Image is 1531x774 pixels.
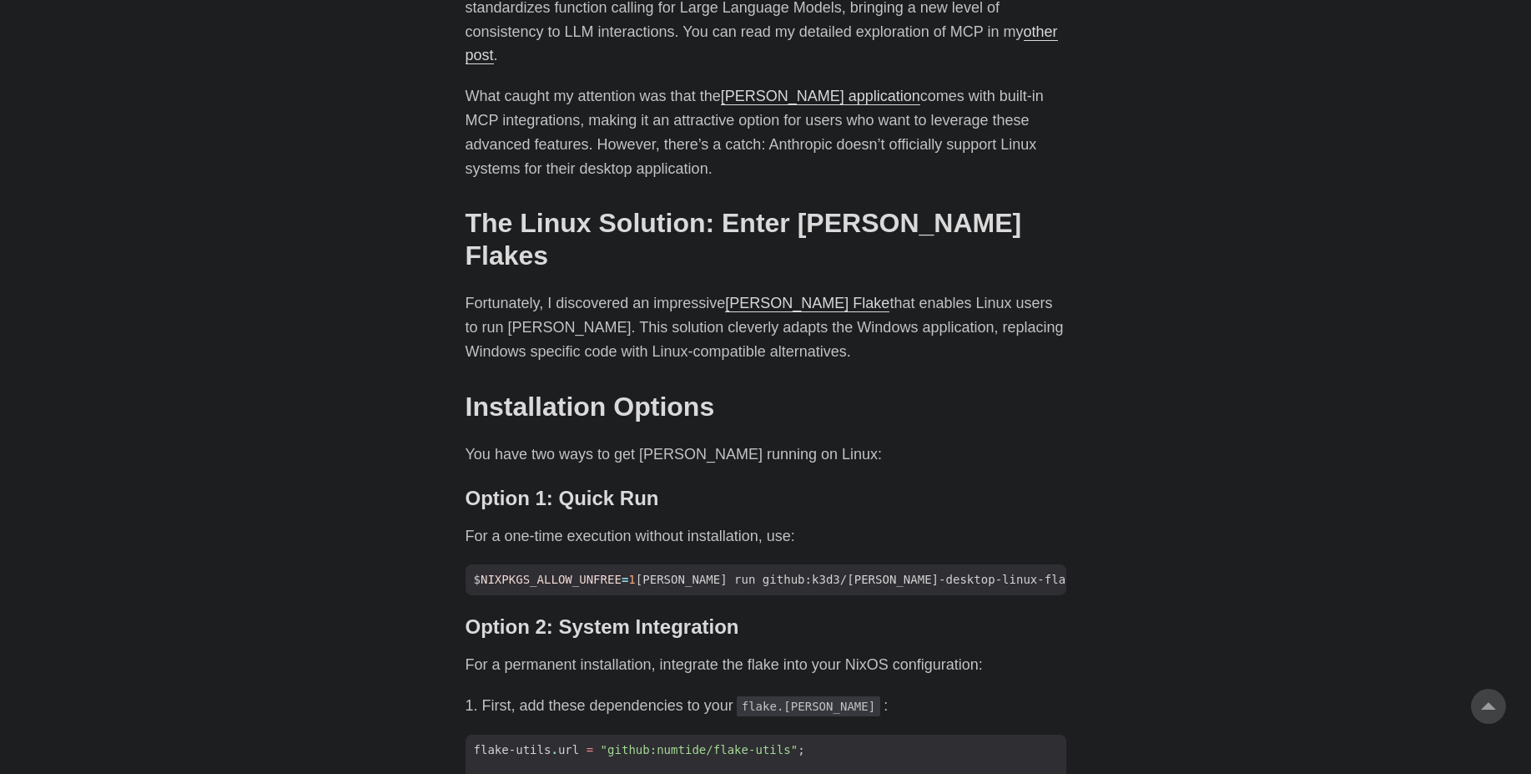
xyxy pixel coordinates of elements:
span: url [558,743,579,756]
a: [PERSON_NAME] Flake [725,295,889,311]
a: go to top [1471,689,1506,724]
a: other post [466,23,1058,64]
code: flake.[PERSON_NAME] [737,696,881,716]
p: Fortunately, I discovered an impressive that enables Linux users to run [PERSON_NAME]. This solut... [466,291,1066,363]
span: . [551,743,557,756]
h3: Option 2: System Integration [466,615,1066,640]
a: [PERSON_NAME] application [721,88,920,104]
p: For a one-time execution without installation, use: [466,524,1066,549]
p: What caught my attention was that the comes with built-in MCP integrations, making it an attracti... [466,84,1066,180]
span: flake-utils [474,743,551,756]
p: For a permanent installation, integrate the flake into your NixOS configuration: [466,653,1066,677]
span: = [587,743,593,756]
h2: Installation Options [466,391,1066,422]
span: = [622,573,628,586]
span: ; [798,743,804,756]
h3: Option 1: Quick Run [466,487,1066,511]
span: "github:numtide/flake-utils" [601,743,798,756]
p: You have two ways to get [PERSON_NAME] running on Linux: [466,443,1066,467]
span: NIXPKGS_ALLOW_UNFREE [481,573,622,586]
li: First, add these dependencies to your : [482,694,1066,718]
span: 1 [628,573,635,586]
h2: The Linux Solution: Enter [PERSON_NAME] Flakes [466,207,1066,271]
span: $ [PERSON_NAME] run github:k3d3/[PERSON_NAME]-desktop-linux-flake --impure [466,571,1152,589]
